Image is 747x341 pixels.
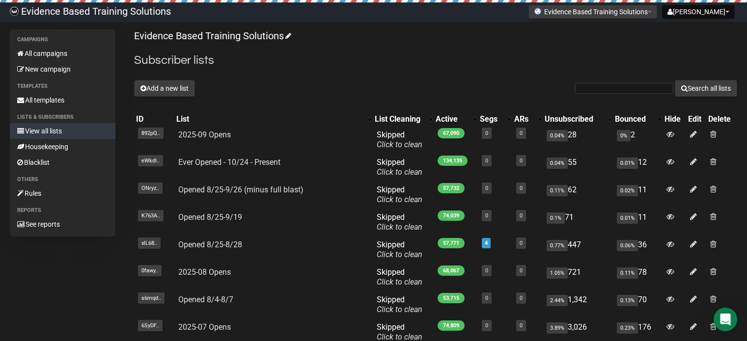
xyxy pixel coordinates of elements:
td: 28 [543,126,613,154]
a: Evidence Based Training Solutions [134,30,290,42]
span: 6SyDF.. [138,320,163,331]
span: xlL68.. [138,237,161,249]
td: 11 [613,209,663,236]
span: 0.1% [547,212,565,224]
span: 74,039 [438,210,465,221]
span: ONryz.. [138,183,163,194]
span: 0.04% [547,130,568,141]
div: Open Intercom Messenger [714,308,737,331]
th: Bounced: No sort applied, activate to apply an ascending sort [613,112,663,126]
span: 57,732 [438,183,465,193]
a: Click to clean [377,305,422,314]
a: 0 [520,295,523,301]
a: Click to clean [377,195,422,204]
span: s6mqd.. [138,292,165,304]
span: 0.02% [617,185,638,196]
span: Skipped [377,157,422,177]
span: 0.23% [617,322,638,334]
span: 0.01% [617,212,638,224]
li: Lists & subscribers [10,111,115,123]
a: 0 [520,267,523,274]
th: ARs: No sort applied, activate to apply an ascending sort [512,112,543,126]
td: 36 [613,236,663,263]
span: 0fawy.. [138,265,162,276]
a: Click to clean [377,167,422,177]
li: Reports [10,205,115,216]
div: Delete [708,114,735,124]
li: Others [10,174,115,185]
th: ID: No sort applied, sorting is disabled [134,112,174,126]
a: 4 [485,240,488,246]
img: favicons [534,7,542,15]
button: [PERSON_NAME] [662,5,735,19]
span: 0.11% [547,185,568,196]
button: Evidence Based Training Solutions [528,5,657,19]
span: 0.77% [547,240,568,251]
th: Hide: No sort applied, sorting is disabled [663,112,686,126]
a: Click to clean [377,250,422,259]
span: 57,771 [438,238,465,248]
a: 0 [485,130,488,136]
a: Housekeeping [10,139,115,155]
a: 0 [520,185,523,191]
div: ID [136,114,172,124]
img: 6a635aadd5b086599a41eda90e0773ac [10,7,19,16]
a: 0 [520,212,523,219]
div: Unsubscribed [545,114,603,124]
div: Active [436,114,468,124]
a: Opened 8/25-8/28 [178,240,242,249]
td: 11 [613,181,663,209]
td: 78 [613,263,663,291]
li: Templates [10,80,115,92]
td: 1,342 [543,291,613,318]
a: Ever Opened - 10/24 - Present [178,157,280,167]
a: All campaigns [10,46,115,61]
span: 0.11% [617,267,638,279]
a: 0 [485,157,488,164]
span: 3.89% [547,322,568,334]
td: 2 [613,126,663,154]
th: Delete: No sort applied, sorting is disabled [706,112,737,126]
a: 2025-09 Opens [178,130,231,139]
th: Unsubscribed: No sort applied, activate to apply an ascending sort [543,112,613,126]
span: Skipped [377,267,422,287]
a: 0 [485,212,488,219]
span: 0.06% [617,240,638,251]
a: Click to clean [377,140,422,149]
td: 55 [543,154,613,181]
td: 12 [613,154,663,181]
a: Opened 8/4-8/7 [178,295,233,304]
h2: Subscriber lists [134,52,737,69]
a: 0 [520,130,523,136]
td: 62 [543,181,613,209]
a: 2025-08 Opens [178,267,231,277]
th: Segs: No sort applied, activate to apply an ascending sort [478,112,512,126]
a: 2025-07 Opens [178,322,231,332]
div: ARs [514,114,533,124]
span: 68,067 [438,265,465,276]
li: Campaigns [10,34,115,46]
a: Blacklist [10,155,115,170]
span: Skipped [377,185,422,204]
span: 0.01% [617,157,638,169]
div: Hide [664,114,684,124]
div: Edit [688,114,704,124]
th: Active: No sort applied, activate to apply an ascending sort [434,112,478,126]
span: 74,809 [438,320,465,331]
span: 134,135 [438,156,468,166]
span: Skipped [377,295,422,314]
a: Click to clean [377,277,422,287]
a: Opened 8/25-9/26 (minus full blast) [178,185,304,194]
span: Skipped [377,240,422,259]
th: Edit: No sort applied, sorting is disabled [686,112,706,126]
a: 0 [485,267,488,274]
a: New campaign [10,61,115,77]
a: Opened 8/25-9/19 [178,212,242,222]
span: 892pQ.. [138,128,164,139]
span: Skipped [377,130,422,149]
a: 0 [520,322,523,329]
span: 0.13% [617,295,638,306]
td: 70 [613,291,663,318]
a: 0 [520,157,523,164]
a: All templates [10,92,115,108]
